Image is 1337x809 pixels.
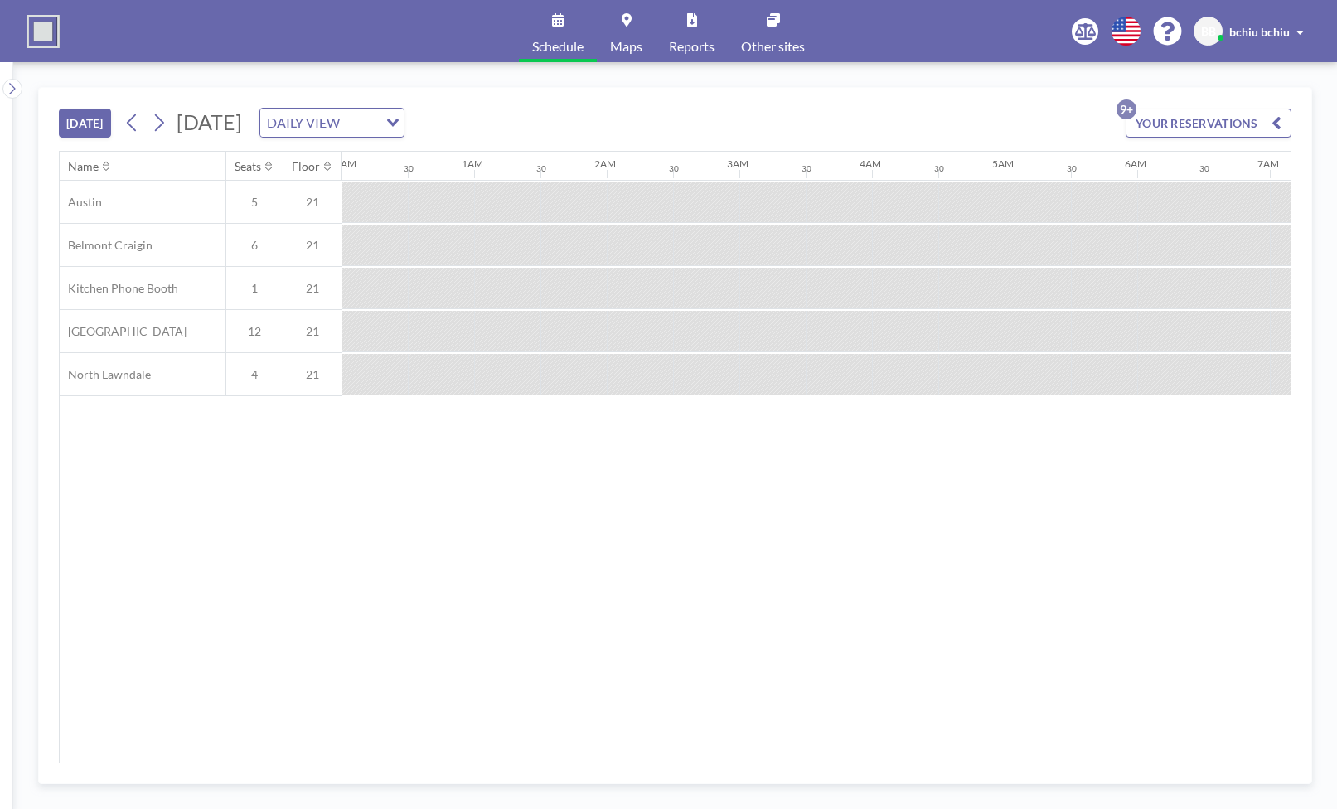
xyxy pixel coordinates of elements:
[860,157,881,170] div: 4AM
[226,324,283,339] span: 12
[1126,109,1291,138] button: YOUR RESERVATIONS9+
[1199,163,1209,174] div: 30
[1201,24,1216,39] span: BB
[226,367,283,382] span: 4
[992,157,1014,170] div: 5AM
[283,324,342,339] span: 21
[1229,25,1290,39] span: bchiu bchiu
[934,163,944,174] div: 30
[264,112,343,133] span: DAILY VIEW
[60,367,151,382] span: North Lawndale
[1125,157,1146,170] div: 6AM
[462,157,483,170] div: 1AM
[345,112,376,133] input: Search for option
[669,40,715,53] span: Reports
[283,195,342,210] span: 21
[283,367,342,382] span: 21
[1067,163,1077,174] div: 30
[226,238,283,253] span: 6
[177,109,242,134] span: [DATE]
[292,159,320,174] div: Floor
[27,15,60,48] img: organization-logo
[1257,157,1279,170] div: 7AM
[1117,99,1136,119] p: 9+
[260,109,404,137] div: Search for option
[532,40,584,53] span: Schedule
[329,157,356,170] div: 12AM
[727,157,748,170] div: 3AM
[60,281,178,296] span: Kitchen Phone Booth
[59,109,111,138] button: [DATE]
[235,159,261,174] div: Seats
[60,195,102,210] span: Austin
[802,163,811,174] div: 30
[60,324,187,339] span: [GEOGRAPHIC_DATA]
[669,163,679,174] div: 30
[226,195,283,210] span: 5
[610,40,642,53] span: Maps
[283,281,342,296] span: 21
[536,163,546,174] div: 30
[60,238,153,253] span: Belmont Craigin
[404,163,414,174] div: 30
[594,157,616,170] div: 2AM
[68,159,99,174] div: Name
[283,238,342,253] span: 21
[741,40,805,53] span: Other sites
[226,281,283,296] span: 1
